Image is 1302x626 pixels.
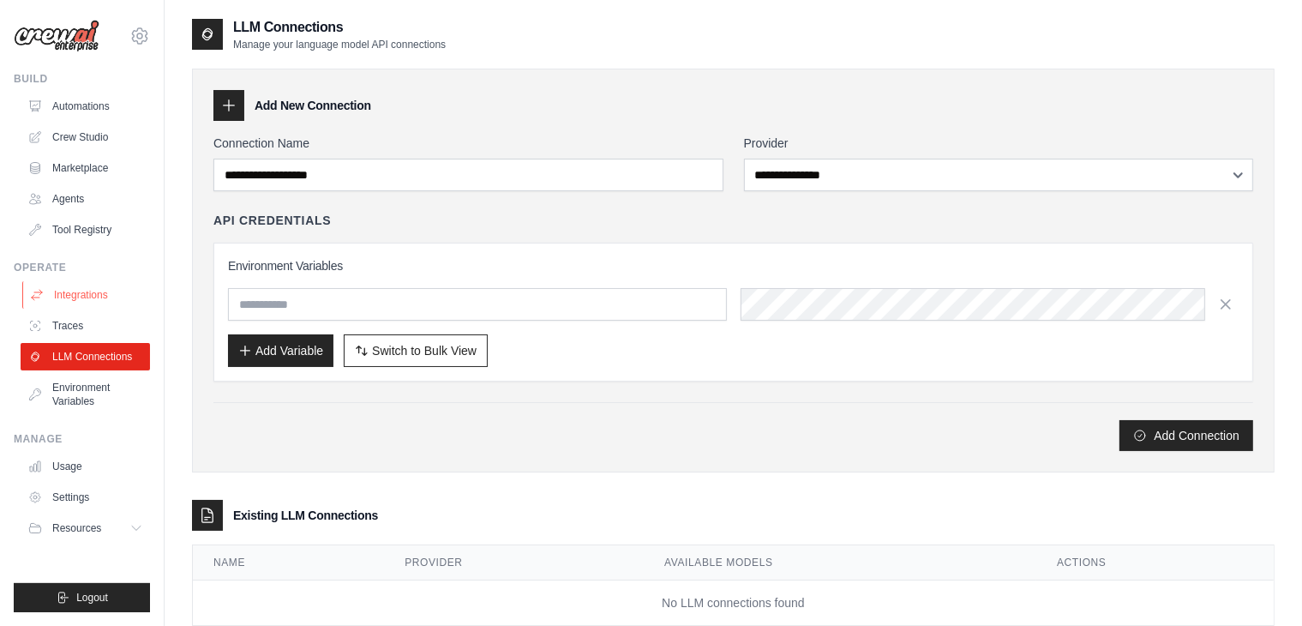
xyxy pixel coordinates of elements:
h2: LLM Connections [233,17,446,38]
span: Resources [52,521,101,535]
button: Add Connection [1119,420,1253,451]
th: Actions [1036,545,1274,581]
h3: Environment Variables [228,257,1239,274]
a: Marketplace [21,154,150,182]
button: Resources [21,515,150,542]
th: Provider [384,545,644,581]
th: Name [193,545,384,581]
div: Operate [14,261,150,274]
span: Switch to Bulk View [372,342,477,359]
th: Available Models [644,545,1036,581]
a: Integrations [22,281,152,309]
div: Build [14,72,150,86]
a: Crew Studio [21,123,150,151]
a: Usage [21,453,150,480]
button: Logout [14,583,150,612]
a: LLM Connections [21,343,150,370]
a: Environment Variables [21,374,150,415]
td: No LLM connections found [193,581,1274,626]
button: Add Variable [228,334,333,367]
div: Manage [14,432,150,446]
h3: Add New Connection [255,97,371,114]
a: Automations [21,93,150,120]
img: Logo [14,20,99,52]
p: Manage your language model API connections [233,38,446,51]
a: Agents [21,185,150,213]
a: Settings [21,484,150,511]
label: Connection Name [213,135,723,152]
h3: Existing LLM Connections [233,507,378,524]
a: Tool Registry [21,216,150,244]
label: Provider [744,135,1254,152]
button: Switch to Bulk View [344,334,488,367]
a: Traces [21,312,150,340]
span: Logout [76,591,108,605]
h4: API Credentials [213,212,331,229]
